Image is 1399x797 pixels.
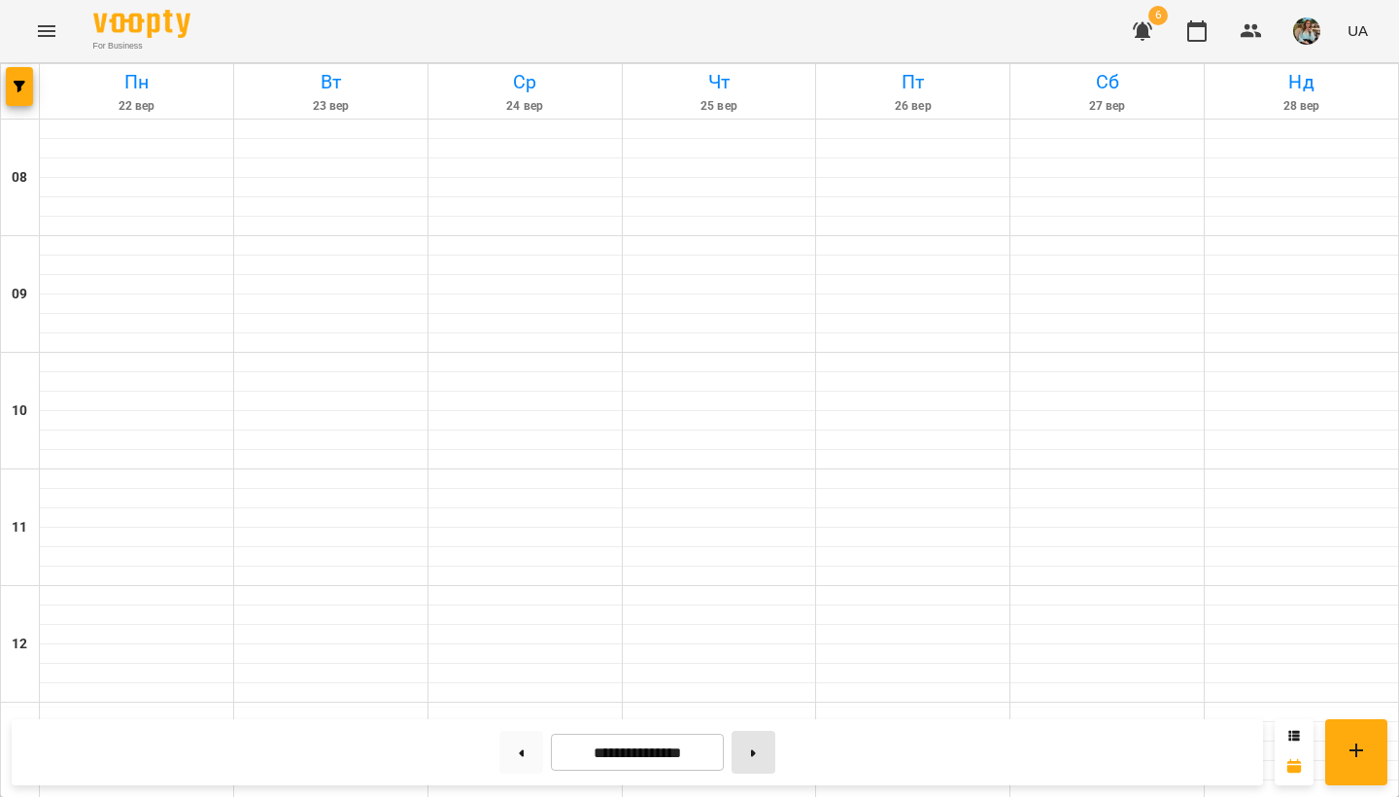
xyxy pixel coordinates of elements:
[93,40,190,52] span: For Business
[43,67,230,97] h6: Пн
[1348,20,1368,41] span: UA
[1148,6,1168,25] span: 6
[431,67,619,97] h6: Ср
[12,634,27,655] h6: 12
[23,8,70,54] button: Menu
[626,97,813,116] h6: 25 вер
[819,97,1007,116] h6: 26 вер
[1013,97,1201,116] h6: 27 вер
[1208,97,1395,116] h6: 28 вер
[819,67,1007,97] h6: Пт
[1013,67,1201,97] h6: Сб
[12,400,27,422] h6: 10
[12,284,27,305] h6: 09
[1293,17,1320,45] img: 856b7ccd7d7b6bcc05e1771fbbe895a7.jfif
[626,67,813,97] h6: Чт
[43,97,230,116] h6: 22 вер
[1208,67,1395,97] h6: Нд
[1340,13,1376,49] button: UA
[237,67,425,97] h6: Вт
[12,167,27,189] h6: 08
[93,10,190,38] img: Voopty Logo
[431,97,619,116] h6: 24 вер
[12,517,27,538] h6: 11
[237,97,425,116] h6: 23 вер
